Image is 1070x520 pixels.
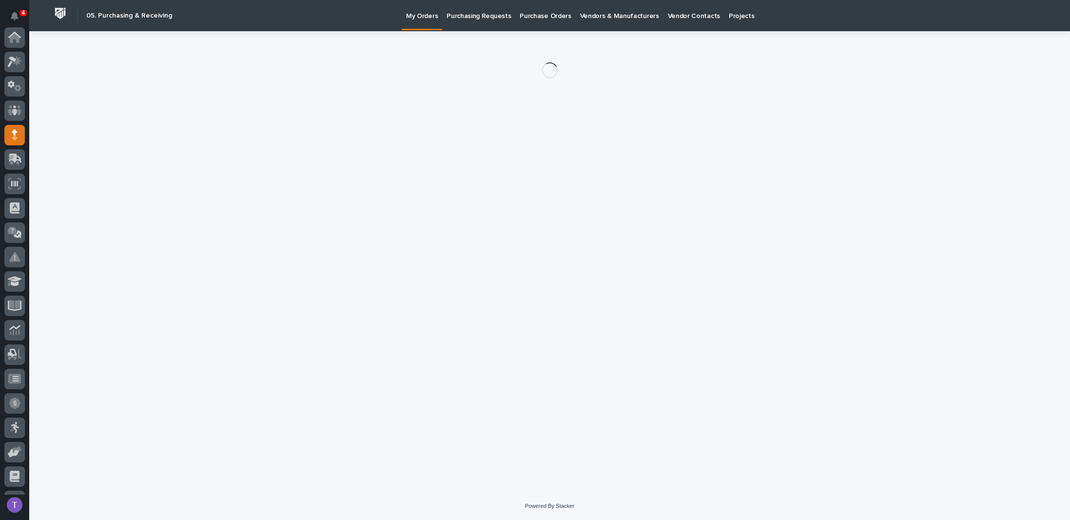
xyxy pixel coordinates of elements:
[12,12,25,27] div: Notifications4
[86,12,172,20] h2: 05. Purchasing & Receiving
[4,6,25,26] button: Notifications
[21,9,25,16] p: 4
[4,495,25,515] button: users-avatar
[51,4,69,22] img: Workspace Logo
[525,503,574,509] a: Powered By Stacker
